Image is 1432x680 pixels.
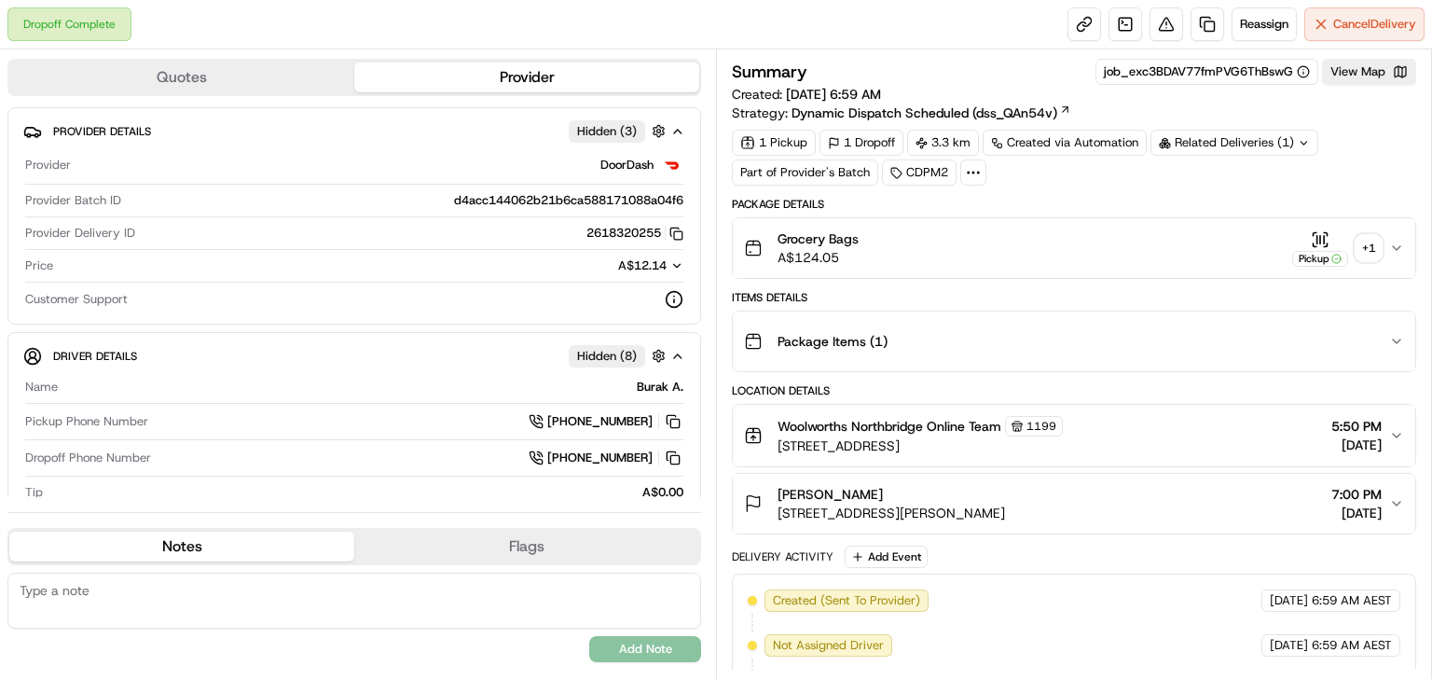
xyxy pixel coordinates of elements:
button: Provider [354,62,699,92]
div: Related Deliveries (1) [1150,130,1318,156]
span: Not Assigned Driver [773,637,884,654]
span: A$12.14 [618,257,667,273]
span: DoorDash [600,157,654,173]
span: Name [25,379,58,396]
button: Flags [354,532,699,562]
button: Quotes [9,62,354,92]
button: Hidden (3) [569,119,670,143]
div: 1 Pickup [732,130,816,156]
span: [DATE] 6:59 AM [786,86,881,103]
span: [STREET_ADDRESS][PERSON_NAME] [778,504,1005,522]
a: Created via Automation [983,130,1147,156]
button: Hidden (8) [569,344,670,368]
span: Created: [732,85,881,104]
span: Hidden ( 3 ) [577,123,637,140]
button: Reassign [1232,7,1297,41]
span: 6:59 AM AEST [1312,592,1392,609]
span: Pickup Phone Number [25,413,148,430]
span: [DATE] [1270,637,1308,654]
button: Add Event [845,546,928,568]
span: A$124.05 [778,248,859,267]
span: Dynamic Dispatch Scheduled (dss_QAn54v) [792,104,1057,122]
span: [DATE] [1270,592,1308,609]
span: Reassign [1240,16,1288,33]
a: [PHONE_NUMBER] [529,448,683,468]
span: Grocery Bags [778,229,859,248]
span: Driver Details [53,349,137,364]
div: Strategy: [732,104,1071,122]
div: Items Details [732,290,1416,305]
div: Package Details [732,197,1416,212]
span: Created (Sent To Provider) [773,592,920,609]
div: Pickup [1292,251,1348,267]
span: 5:50 PM [1331,417,1382,436]
a: [PHONE_NUMBER] [529,411,683,432]
span: [PHONE_NUMBER] [547,450,653,466]
span: [PERSON_NAME] [778,485,883,504]
span: Provider Delivery ID [25,225,135,242]
span: Package Items ( 1 ) [778,332,888,351]
button: Provider DetailsHidden (3) [23,116,685,146]
div: CDPM2 [882,160,957,186]
div: Location Details [732,383,1416,398]
span: Provider Batch ID [25,192,121,209]
span: 7:00 PM [1331,485,1382,504]
span: Provider [25,157,71,173]
span: [DATE] [1331,436,1382,454]
span: d4acc144062b21b6ca588171088a04f6 [454,192,683,209]
div: + 1 [1356,235,1382,261]
button: Woolworths Northbridge Online Team1199[STREET_ADDRESS]5:50 PM[DATE] [733,405,1415,466]
span: Dropoff Phone Number [25,450,151,466]
span: 6:59 AM AEST [1312,637,1392,654]
button: Grocery BagsA$124.05Pickup+1 [733,218,1415,278]
button: Driver DetailsHidden (8) [23,340,685,371]
a: Dynamic Dispatch Scheduled (dss_QAn54v) [792,104,1071,122]
span: Woolworths Northbridge Online Team [778,417,1001,436]
div: 1 Dropoff [819,130,903,156]
div: Burak A. [65,379,683,396]
span: Cancel Delivery [1333,16,1416,33]
button: Pickup [1292,230,1348,267]
div: Delivery Activity [732,549,833,564]
button: [PERSON_NAME][STREET_ADDRESS][PERSON_NAME]7:00 PM[DATE] [733,474,1415,534]
button: Package Items (1) [733,312,1415,371]
button: Pickup+1 [1292,230,1382,267]
span: Provider Details [53,124,151,139]
button: View Map [1322,59,1416,85]
button: Notes [9,532,354,562]
span: [PHONE_NUMBER] [547,413,653,430]
button: A$12.14 [519,257,683,274]
div: A$0.00 [50,484,683,501]
span: Price [25,257,53,274]
span: [DATE] [1331,504,1382,522]
button: job_exc3BDAV77fmPVG6ThBswG [1104,63,1310,80]
span: Tip [25,484,43,501]
button: 2618320255 [586,225,683,242]
div: 3.3 km [907,130,979,156]
span: Hidden ( 8 ) [577,348,637,365]
img: doordash_logo_v2.png [661,154,683,176]
button: CancelDelivery [1304,7,1425,41]
span: Customer Support [25,291,128,308]
span: 1199 [1026,419,1056,434]
span: [STREET_ADDRESS] [778,437,1063,455]
h3: Summary [732,63,807,80]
